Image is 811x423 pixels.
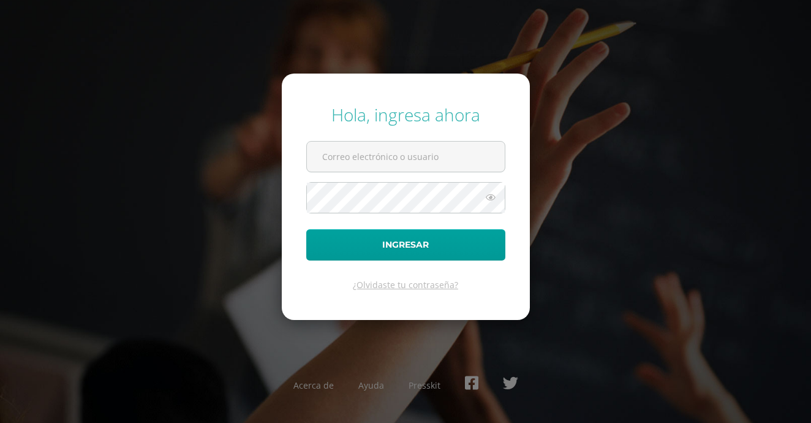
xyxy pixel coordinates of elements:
[306,229,505,261] button: Ingresar
[358,379,384,391] a: Ayuda
[293,379,334,391] a: Acerca de
[409,379,440,391] a: Presskit
[306,103,505,126] div: Hola, ingresa ahora
[307,142,505,172] input: Correo electrónico o usuario
[353,279,458,291] a: ¿Olvidaste tu contraseña?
